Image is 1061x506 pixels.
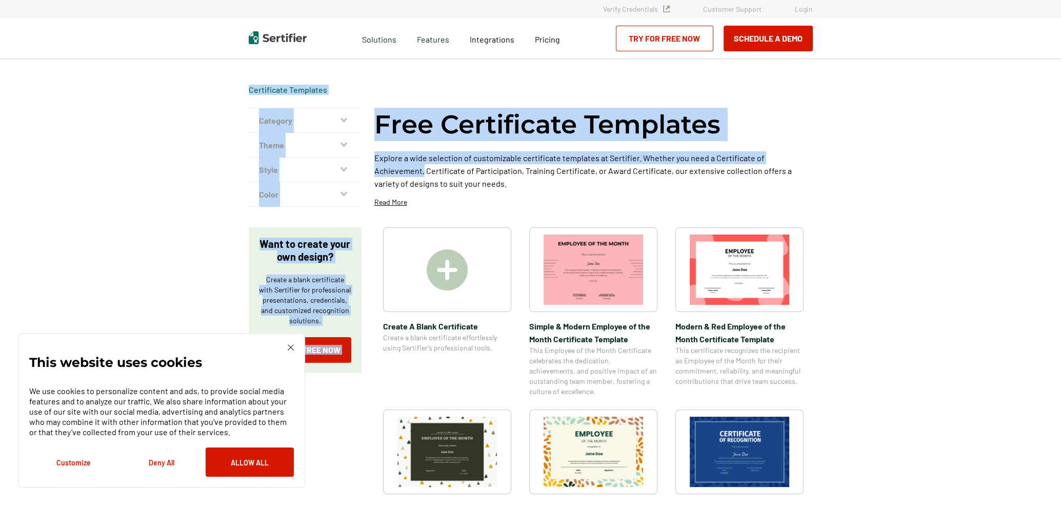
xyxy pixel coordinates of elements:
span: This certificate recognizes the recipient as Employee of the Month for their commitment, reliabil... [675,345,804,386]
div: Breadcrumb [249,85,327,95]
p: Create a blank certificate with Sertifier for professional presentations, credentials, and custom... [259,275,351,326]
button: Theme [249,133,362,158]
img: Cookie Popup Close [288,344,294,351]
p: Read More [374,197,407,207]
span: Create A Blank Certificate [383,320,511,333]
button: Deny All [117,447,206,477]
img: Create A Blank Certificate [427,249,468,290]
span: Simple & Modern Employee of the Month Certificate Template [529,320,657,345]
button: Allow All [206,447,294,477]
p: We use cookies to personalize content and ads, to provide social media features and to analyze ou... [29,386,294,437]
iframe: Chat Widget [1010,457,1061,506]
span: Modern & Red Employee of the Month Certificate Template [675,320,804,345]
img: Simple & Colorful Employee of the Month Certificate Template [397,417,497,487]
button: Category [249,108,362,133]
span: Features [417,32,449,45]
button: Schedule a Demo [724,26,813,51]
button: Color [249,182,362,207]
span: Pricing [535,34,560,44]
a: Integrations [470,32,514,45]
span: Create a blank certificate effortlessly using Sertifier’s professional tools. [383,333,511,353]
a: Pricing [535,32,560,45]
a: Login [795,5,813,13]
h1: Free Certificate Templates [374,108,720,141]
a: Try for Free Now [616,26,713,51]
img: Modern & Red Employee of the Month Certificate Template [690,235,789,305]
a: Certificate Templates [249,85,327,94]
span: Solutions [362,32,396,45]
button: Customize [29,447,117,477]
img: Simple and Patterned Employee of the Month Certificate Template [544,417,643,487]
p: Explore a wide selection of customizable certificate templates at Sertifier. Whether you need a C... [374,151,813,190]
p: This website uses cookies [29,357,202,367]
a: Modern & Red Employee of the Month Certificate TemplateModern & Red Employee of the Month Certifi... [675,227,804,397]
span: This Employee of the Month Certificate celebrates the dedication, achievements, and positive impa... [529,345,657,397]
p: Want to create your own design? [259,238,351,263]
img: Verified [663,6,670,12]
a: Customer Support [703,5,762,13]
a: Simple & Modern Employee of the Month Certificate TemplateSimple & Modern Employee of the Month C... [529,227,657,397]
span: Integrations [470,34,514,44]
img: Modern Dark Blue Employee of the Month Certificate Template [690,417,789,487]
a: Verify Credentials [603,5,670,13]
img: Simple & Modern Employee of the Month Certificate Template [544,235,643,305]
span: Certificate Templates [249,85,327,95]
button: Style [249,158,362,182]
img: Sertifier | Digital Credentialing Platform [249,31,307,44]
